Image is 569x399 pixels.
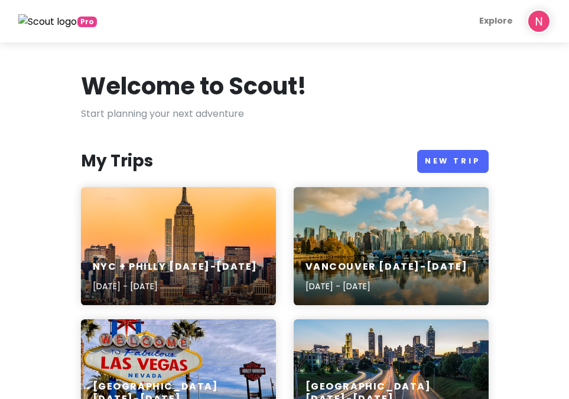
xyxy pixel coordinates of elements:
[18,14,97,29] a: Pro
[305,261,468,273] h6: Vancouver [DATE]-[DATE]
[474,9,518,32] a: Explore
[93,261,258,273] h6: NYC + Philly [DATE]-[DATE]
[305,280,468,293] p: [DATE] - [DATE]
[81,71,307,102] h1: Welcome to Scout!
[417,150,489,173] a: New Trip
[18,14,77,30] img: Scout logo
[81,106,489,122] p: Start planning your next adventure
[294,187,489,305] a: buildings and body of waterVancouver [DATE]-[DATE][DATE] - [DATE]
[77,17,97,27] span: greetings, globetrotter
[527,9,551,33] img: User profile
[93,280,258,293] p: [DATE] - [DATE]
[81,187,276,305] a: landscape photo of New York Empire State BuildingNYC + Philly [DATE]-[DATE][DATE] - [DATE]
[81,151,153,172] h3: My Trips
